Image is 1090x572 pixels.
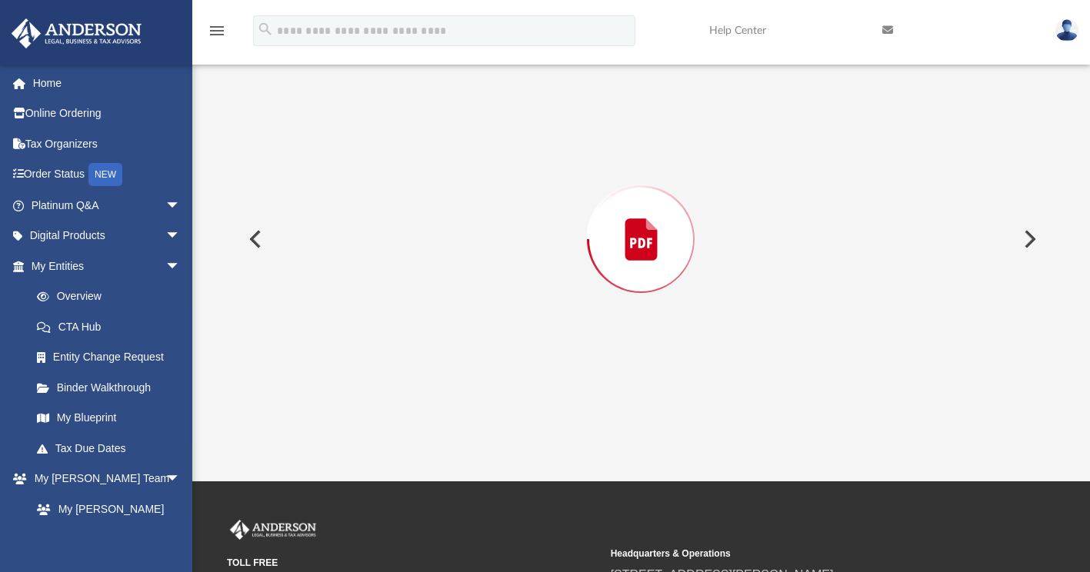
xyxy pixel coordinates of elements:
a: Tax Due Dates [22,433,204,464]
small: TOLL FREE [227,556,600,570]
span: arrow_drop_down [165,251,196,282]
a: My [PERSON_NAME] Team [22,494,188,543]
a: menu [208,29,226,40]
img: User Pic [1055,19,1078,42]
a: Entity Change Request [22,342,204,373]
button: Next File [1012,218,1045,261]
span: arrow_drop_down [165,464,196,495]
img: Anderson Advisors Platinum Portal [7,18,146,48]
a: Binder Walkthrough [22,372,204,403]
a: My Blueprint [22,403,196,434]
span: arrow_drop_down [165,221,196,252]
i: menu [208,22,226,40]
a: Tax Organizers [11,128,204,159]
a: My Entitiesarrow_drop_down [11,251,204,281]
span: arrow_drop_down [165,190,196,221]
div: Preview [237,1,1045,438]
a: CTA Hub [22,311,204,342]
a: Digital Productsarrow_drop_down [11,221,204,251]
a: Platinum Q&Aarrow_drop_down [11,190,204,221]
a: Home [11,68,204,98]
button: Previous File [237,218,271,261]
a: Online Ordering [11,98,204,129]
a: My [PERSON_NAME] Teamarrow_drop_down [11,464,196,494]
a: Overview [22,281,204,312]
i: search [257,21,274,38]
div: NEW [88,163,122,186]
a: Order StatusNEW [11,159,204,191]
small: Headquarters & Operations [611,547,984,560]
img: Anderson Advisors Platinum Portal [227,520,319,540]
